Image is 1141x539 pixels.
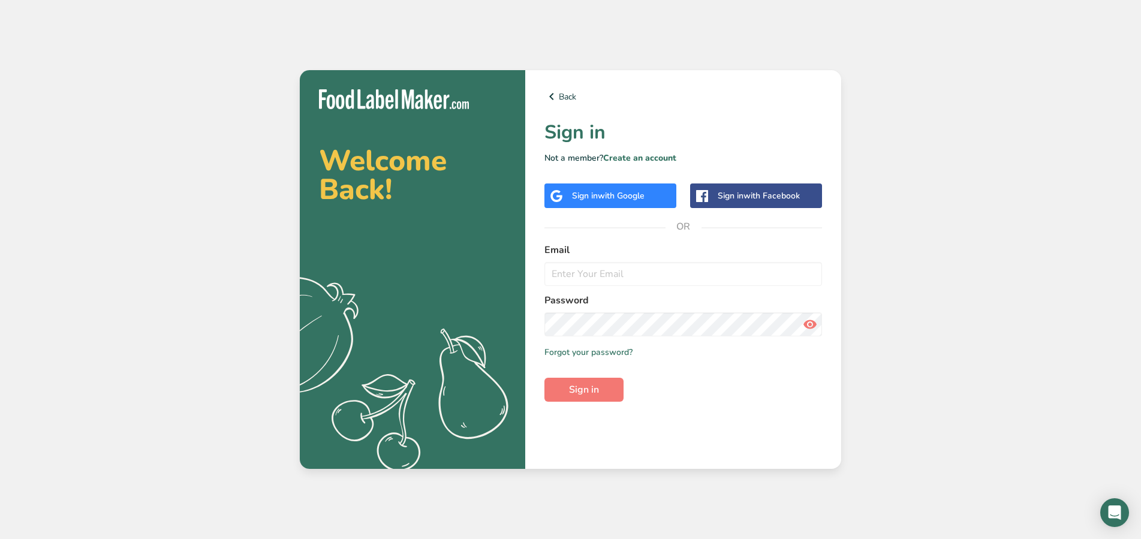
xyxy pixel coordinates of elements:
[544,152,822,164] p: Not a member?
[544,243,822,257] label: Email
[544,89,822,104] a: Back
[544,378,624,402] button: Sign in
[544,293,822,308] label: Password
[569,383,599,397] span: Sign in
[319,89,469,109] img: Food Label Maker
[1100,498,1129,527] div: Open Intercom Messenger
[603,152,676,164] a: Create an account
[718,189,800,202] div: Sign in
[544,346,633,359] a: Forgot your password?
[598,190,645,201] span: with Google
[666,209,702,245] span: OR
[319,146,506,204] h2: Welcome Back!
[544,262,822,286] input: Enter Your Email
[544,118,822,147] h1: Sign in
[743,190,800,201] span: with Facebook
[572,189,645,202] div: Sign in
